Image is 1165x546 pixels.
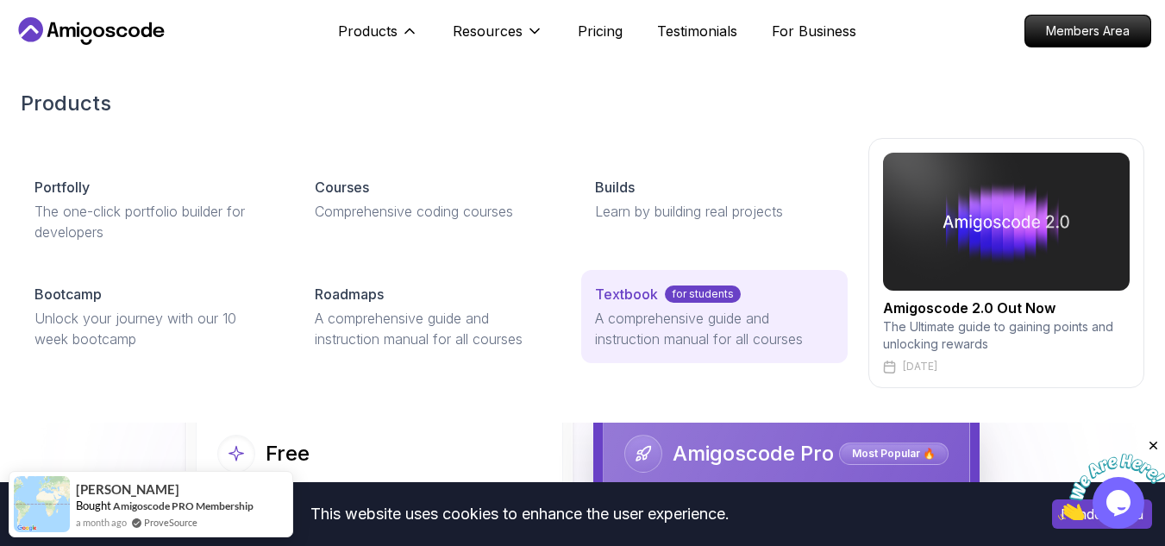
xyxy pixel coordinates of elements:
[665,286,741,303] p: for students
[34,201,273,242] p: The one-click portfolio builder for developers
[868,138,1144,388] a: amigoscode 2.0Amigoscode 2.0 Out NowThe Ultimate guide to gaining points and unlocking rewards[DATE]
[581,163,848,235] a: BuildsLearn by building real projects
[595,308,834,349] p: A comprehensive guide and instruction manual for all courses
[578,21,623,41] a: Pricing
[595,201,834,222] p: Learn by building real projects
[14,476,70,532] img: provesource social proof notification image
[453,21,523,41] p: Resources
[883,153,1130,291] img: amigoscode 2.0
[453,21,543,55] button: Resources
[883,298,1130,318] h2: Amigoscode 2.0 Out Now
[315,308,554,349] p: A comprehensive guide and instruction manual for all courses
[842,445,946,462] p: Most Popular 🔥
[76,499,111,512] span: Bought
[315,201,554,222] p: Comprehensive coding courses
[113,499,254,512] a: Amigoscode PRO Membership
[581,270,848,363] a: Textbookfor studentsA comprehensive guide and instruction manual for all courses
[595,284,658,304] p: Textbook
[338,21,398,41] p: Products
[21,90,1144,117] h2: Products
[903,360,937,373] p: [DATE]
[1052,499,1152,529] button: Accept cookies
[772,21,856,41] a: For Business
[338,21,418,55] button: Products
[21,163,287,256] a: PortfollyThe one-click portfolio builder for developers
[266,440,310,468] h2: Free
[76,482,179,497] span: [PERSON_NAME]
[673,440,834,468] h2: Amigoscode Pro
[1025,16,1150,47] p: Members Area
[21,270,287,363] a: BootcampUnlock your journey with our 10 week bootcamp
[595,177,635,198] p: Builds
[315,177,369,198] p: Courses
[144,515,197,530] a: ProveSource
[301,163,567,235] a: CoursesComprehensive coding courses
[315,284,384,304] p: Roadmaps
[76,515,127,530] span: a month ago
[1024,15,1151,47] a: Members Area
[301,270,567,363] a: RoadmapsA comprehensive guide and instruction manual for all courses
[13,495,1026,533] div: This website uses cookies to enhance the user experience.
[34,284,102,304] p: Bootcamp
[34,177,90,198] p: Portfolly
[883,318,1130,353] p: The Ultimate guide to gaining points and unlocking rewards
[657,21,737,41] a: Testimonials
[1058,438,1165,520] iframe: chat widget
[34,308,273,349] p: Unlock your journey with our 10 week bootcamp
